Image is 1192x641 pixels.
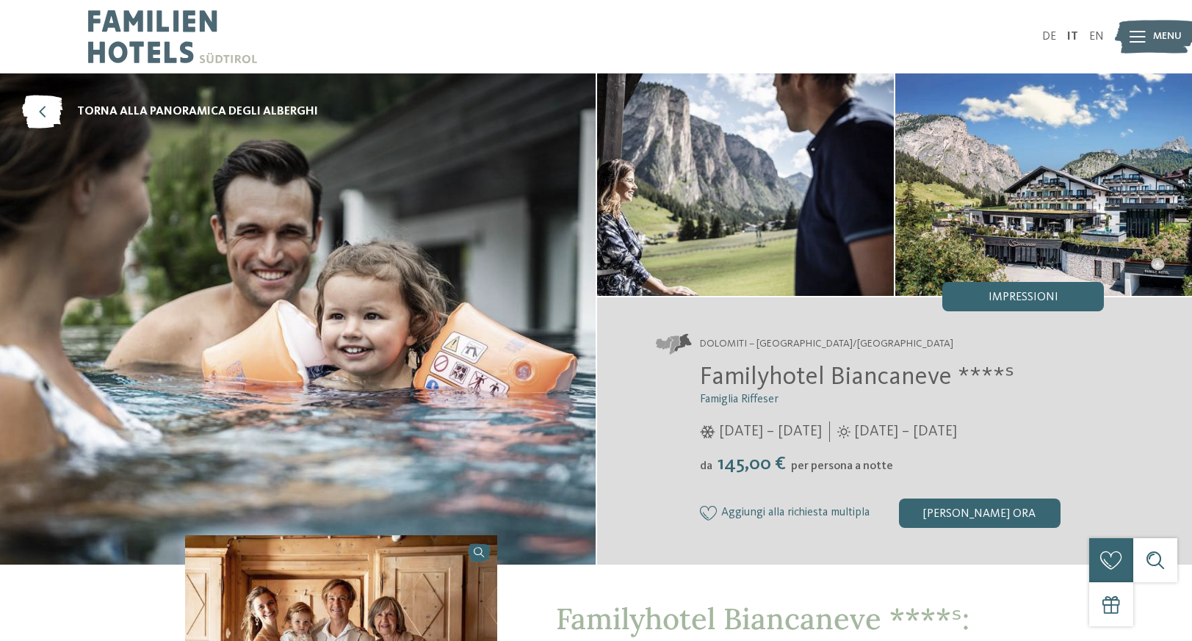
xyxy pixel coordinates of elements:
span: [DATE] – [DATE] [854,421,957,442]
span: 145,00 € [714,455,790,474]
a: EN [1089,31,1104,43]
span: [DATE] – [DATE] [719,421,822,442]
span: da [700,460,712,472]
a: torna alla panoramica degli alberghi [22,95,318,128]
span: Menu [1153,29,1182,44]
a: IT [1067,31,1078,43]
img: Il nostro family hotel a Selva: una vacanza da favola [597,73,894,296]
span: per persona a notte [791,460,893,472]
div: [PERSON_NAME] ora [899,499,1061,528]
span: Dolomiti – [GEOGRAPHIC_DATA]/[GEOGRAPHIC_DATA] [700,337,953,352]
img: Il nostro family hotel a Selva: una vacanza da favola [895,73,1192,296]
a: DE [1042,31,1056,43]
span: Impressioni [989,291,1058,303]
i: Orari d'apertura estate [837,425,850,438]
span: torna alla panoramica degli alberghi [77,104,318,120]
span: Famiglia Riffeser [700,394,779,405]
span: Aggiungi alla richiesta multipla [721,507,870,520]
span: Familyhotel Biancaneve ****ˢ [700,364,1014,390]
i: Orari d'apertura inverno [700,425,715,438]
